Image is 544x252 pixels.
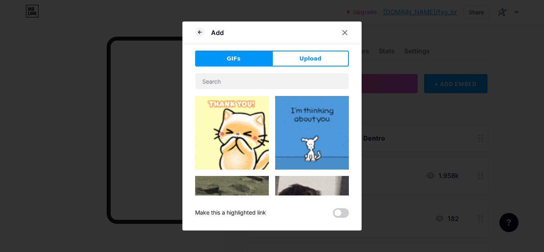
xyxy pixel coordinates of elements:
[196,73,348,89] input: Search
[211,28,224,37] div: Add
[275,96,349,170] img: Gihpy
[195,208,266,218] div: Make this a highlighted link
[195,96,269,170] img: Gihpy
[272,51,349,66] button: Upload
[299,55,321,63] span: Upload
[195,51,272,66] button: GIFs
[275,176,349,250] img: Gihpy
[195,176,269,217] img: Gihpy
[227,55,241,63] span: GIFs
